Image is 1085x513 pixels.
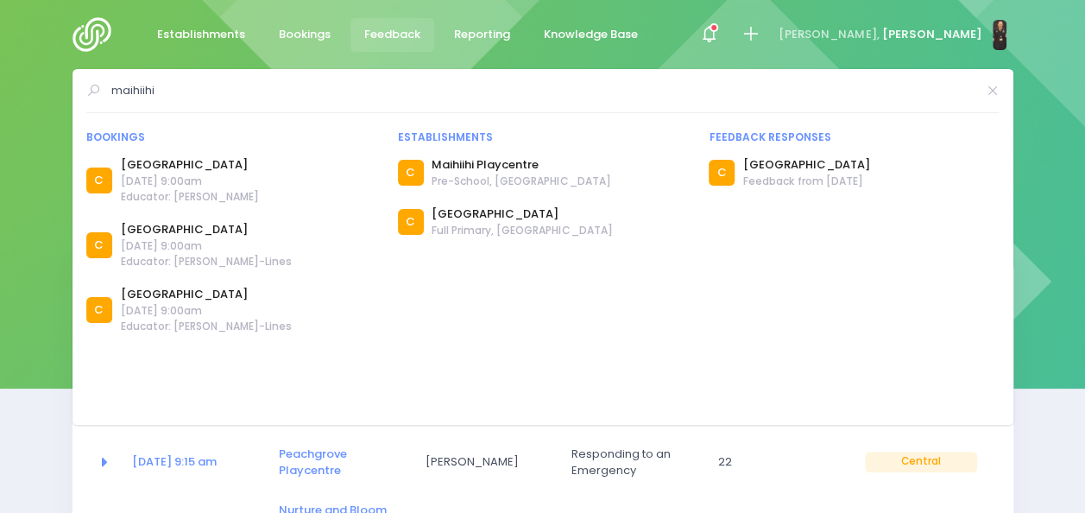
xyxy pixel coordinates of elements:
a: [GEOGRAPHIC_DATA] [743,156,870,174]
td: 22 [707,434,854,491]
span: Central [865,452,977,472]
td: Raelene Gaffaney [413,434,560,491]
input: Search for anything (like establishments, bookings, or feedback) [111,78,975,104]
span: Full Primary, [GEOGRAPHIC_DATA] [432,223,612,238]
span: [DATE] 9:00am [121,238,292,254]
span: Feedback [364,26,420,43]
div: C [86,297,112,323]
td: Responding to an Emergency [560,434,707,491]
a: [GEOGRAPHIC_DATA] [121,156,259,174]
a: Bookings [265,18,345,52]
div: C [398,209,424,235]
div: C [398,160,424,186]
span: [PERSON_NAME] [425,453,537,471]
span: Establishments [157,26,245,43]
a: [GEOGRAPHIC_DATA] [432,206,612,223]
div: Bookings [86,130,376,145]
div: Feedback responses [709,130,999,145]
span: Educator: [PERSON_NAME] [121,189,259,205]
div: C [86,168,112,193]
span: Pre-School, [GEOGRAPHIC_DATA] [432,174,610,189]
span: [DATE] 9:00am [121,303,292,319]
td: <a href="https://app.stjis.org.nz/bookings/523867" class="font-weight-bold">01 Sep at 9:15 am</a> [121,434,268,491]
span: Bookings [279,26,331,43]
a: Establishments [143,18,260,52]
span: Knowledge Base [544,26,638,43]
div: Establishments [398,130,688,145]
a: Peachgrove Playcentre [279,446,347,479]
span: Responding to an Emergency [571,446,684,479]
img: N [993,20,1006,50]
span: 22 [718,453,830,471]
a: Reporting [440,18,525,52]
span: Educator: [PERSON_NAME]-Lines [121,254,292,269]
span: Reporting [454,26,510,43]
a: Feedback [350,18,435,52]
a: [DATE] 9:15 am [132,453,217,470]
span: [PERSON_NAME], [779,26,879,43]
span: Educator: [PERSON_NAME]-Lines [121,319,292,334]
td: <a href="https://app.stjis.org.nz/establishments/204584" class="font-weight-bold">Peachgrove Play... [268,434,414,491]
div: C [709,160,735,186]
span: [DATE] 9:00am [121,174,259,189]
a: Maihiihi Playcentre [432,156,610,174]
td: Central [854,434,988,491]
span: Feedback from [DATE] [743,174,870,189]
a: Knowledge Base [530,18,653,52]
a: [GEOGRAPHIC_DATA] [121,286,292,303]
img: Logo [73,17,122,52]
a: [GEOGRAPHIC_DATA] [121,221,292,238]
div: C [86,232,112,258]
span: [PERSON_NAME] [881,26,981,43]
